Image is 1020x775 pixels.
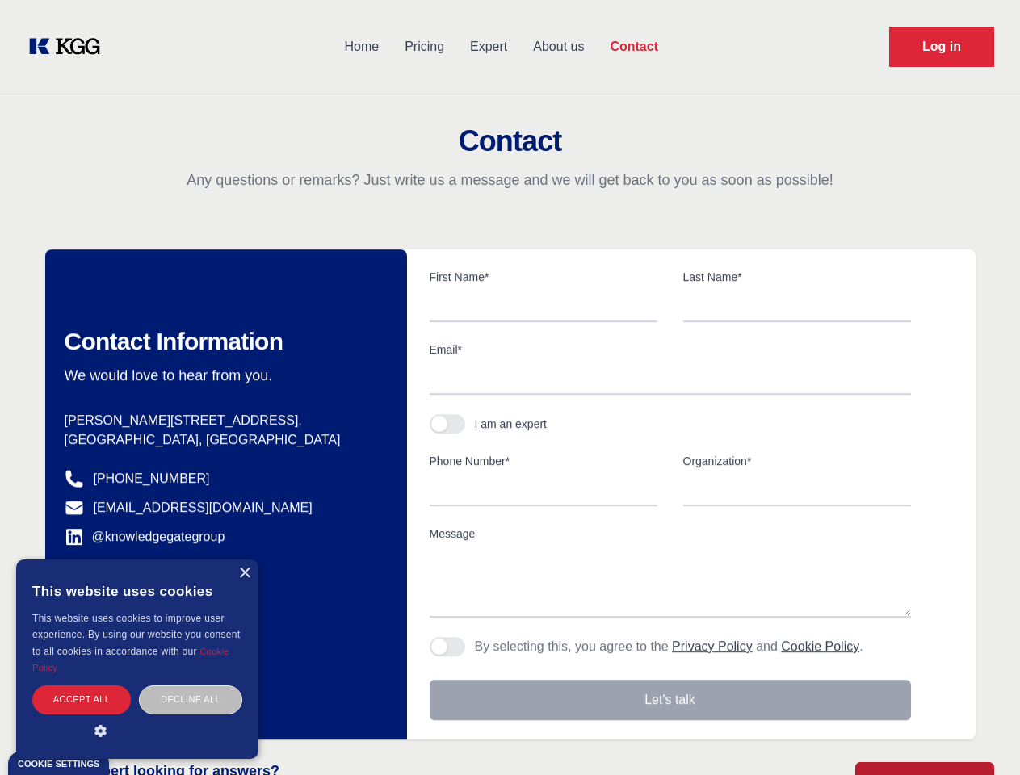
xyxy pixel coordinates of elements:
[32,647,229,672] a: Cookie Policy
[430,680,911,720] button: Let's talk
[430,526,911,542] label: Message
[32,572,242,610] div: This website uses cookies
[781,639,859,653] a: Cookie Policy
[94,498,313,517] a: [EMAIL_ADDRESS][DOMAIN_NAME]
[238,568,250,580] div: Close
[430,269,657,285] label: First Name*
[32,613,240,657] span: This website uses cookies to improve user experience. By using our website you consent to all coo...
[19,170,1001,190] p: Any questions or remarks? Just write us a message and we will get back to you as soon as possible!
[139,685,242,714] div: Decline all
[65,411,381,430] p: [PERSON_NAME][STREET_ADDRESS],
[672,639,753,653] a: Privacy Policy
[65,366,381,385] p: We would love to hear from you.
[94,469,210,488] a: [PHONE_NUMBER]
[65,430,381,450] p: [GEOGRAPHIC_DATA], [GEOGRAPHIC_DATA]
[475,637,863,656] p: By selecting this, you agree to the and .
[889,27,994,67] a: Request Demo
[939,697,1020,775] iframe: Chat Widget
[32,685,131,714] div: Accept all
[520,26,597,68] a: About us
[683,453,911,469] label: Organization*
[683,269,911,285] label: Last Name*
[430,453,657,469] label: Phone Number*
[475,416,548,432] div: I am an expert
[457,26,520,68] a: Expert
[597,26,671,68] a: Contact
[65,527,225,547] a: @knowledgegategroup
[18,760,99,769] div: Cookie settings
[392,26,457,68] a: Pricing
[26,34,113,60] a: KOL Knowledge Platform: Talk to Key External Experts (KEE)
[19,125,1001,157] h2: Contact
[65,327,381,356] h2: Contact Information
[430,341,911,358] label: Email*
[331,26,392,68] a: Home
